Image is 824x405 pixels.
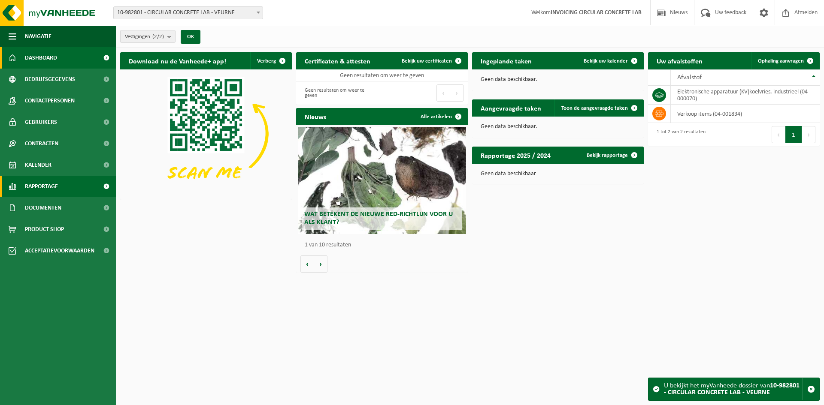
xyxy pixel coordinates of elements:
button: Next [450,84,463,102]
td: Geen resultaten om weer te geven [296,69,468,81]
a: Ophaling aanvragen [751,52,819,69]
button: Vestigingen(2/2) [120,30,176,43]
img: Download de VHEPlus App [120,69,292,198]
h2: Nieuws [296,108,335,125]
span: Ophaling aanvragen [758,58,804,64]
span: Contactpersonen [25,90,75,111]
span: 10-982801 - CIRCULAR CONCRETE LAB - VEURNE [113,6,263,19]
a: Bekijk uw kalender [577,52,643,69]
strong: 10-982801 - CIRCULAR CONCRETE LAB - VEURNE [664,382,800,396]
td: elektronische apparatuur (KV)koelvries, industrieel (04-000070) [671,86,820,105]
h2: Aangevraagde taken [472,99,550,116]
h2: Download nu de Vanheede+ app! [120,52,235,69]
span: 10-982801 - CIRCULAR CONCRETE LAB - VEURNE [114,7,263,19]
h2: Certificaten & attesten [296,52,379,69]
span: Product Shop [25,219,64,240]
button: Next [802,126,815,143]
span: Bekijk uw kalender [584,58,628,64]
div: Geen resultaten om weer te geven [300,84,378,102]
span: Afvalstof [677,74,702,81]
h2: Rapportage 2025 / 2024 [472,147,559,163]
span: Gebruikers [25,111,57,133]
span: Toon de aangevraagde taken [561,105,628,111]
span: Documenten [25,197,61,219]
div: 1 tot 2 van 2 resultaten [652,125,706,144]
button: Previous [436,84,450,102]
span: Acceptatievoorwaarden [25,240,94,261]
span: Bekijk uw certificaten [402,58,452,64]
span: Wat betekent de nieuwe RED-richtlijn voor u als klant? [304,211,453,226]
p: Geen data beschikbaar. [481,124,635,130]
button: 1 [785,126,802,143]
span: Bedrijfsgegevens [25,69,75,90]
a: Wat betekent de nieuwe RED-richtlijn voor u als klant? [298,127,466,234]
td: verkoop items (04-001834) [671,105,820,123]
a: Bekijk rapportage [580,147,643,164]
button: OK [181,30,200,44]
span: Contracten [25,133,58,154]
a: Toon de aangevraagde taken [554,99,643,117]
span: Verberg [257,58,276,64]
p: 1 van 10 resultaten [305,242,463,248]
div: U bekijkt het myVanheede dossier van [664,378,803,400]
strong: INVOICING CIRCULAR CONCRETE LAB [551,9,642,16]
count: (2/2) [152,34,164,39]
span: Kalender [25,154,51,176]
button: Verberg [250,52,291,69]
span: Dashboard [25,47,57,69]
button: Vorige [300,255,314,273]
p: Geen data beschikbaar. [481,77,635,83]
span: Vestigingen [125,30,164,43]
span: Rapportage [25,176,58,197]
h2: Ingeplande taken [472,52,540,69]
a: Bekijk uw certificaten [395,52,467,69]
button: Previous [772,126,785,143]
span: Navigatie [25,26,51,47]
a: Alle artikelen [414,108,467,125]
h2: Uw afvalstoffen [648,52,711,69]
p: Geen data beschikbaar [481,171,635,177]
button: Volgende [314,255,327,273]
